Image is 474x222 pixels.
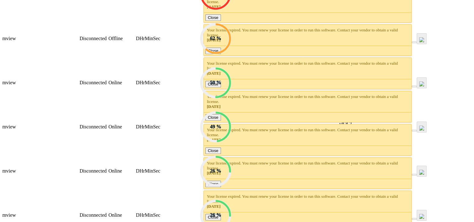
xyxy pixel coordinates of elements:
span: Disconnected [79,168,107,173]
span: 26 % [210,212,221,218]
div: Your license expired. You must renew your license in order to run this software. Contact your ven... [207,94,409,109]
span: mview [2,80,16,85]
div: Your license expired. You must renew your license in order to run this software. Contact your ven... [207,194,409,209]
span: mview [2,36,16,41]
span: 50 % [210,80,221,85]
button: Close [205,14,221,21]
div: Your license expired. You must renew your license in order to run this software. Contact your ven... [207,61,409,76]
span: [DATE] [207,104,221,109]
span: Disconnected [79,124,107,129]
span: Disconnected [79,212,107,218]
span: 26 % [210,168,221,173]
div: Your license expired. You must renew your license in order to run this software. Contact your ven... [207,161,409,176]
span: Disconnected [79,80,107,85]
img: bell_icon_gray.png [419,170,424,175]
img: bell_icon_gray.png [419,81,424,86]
div: Your license expired. You must renew your license in order to run this software. Contact your ven... [207,28,409,43]
span: Disconnected [79,36,107,41]
div: Your license expired. You must renew your license in order to run this software. Contact your ven... [207,127,409,142]
span: 49 % [210,124,221,129]
span: mview [2,168,16,173]
button: Close [205,147,221,154]
span: 62 % [210,36,221,41]
span: mview [2,124,16,129]
img: bell_icon_gray.png [419,126,424,131]
img: bell_icon_gray.png [419,214,424,219]
span: mview [2,212,16,218]
img: bell_icon_gray.png [419,37,424,42]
